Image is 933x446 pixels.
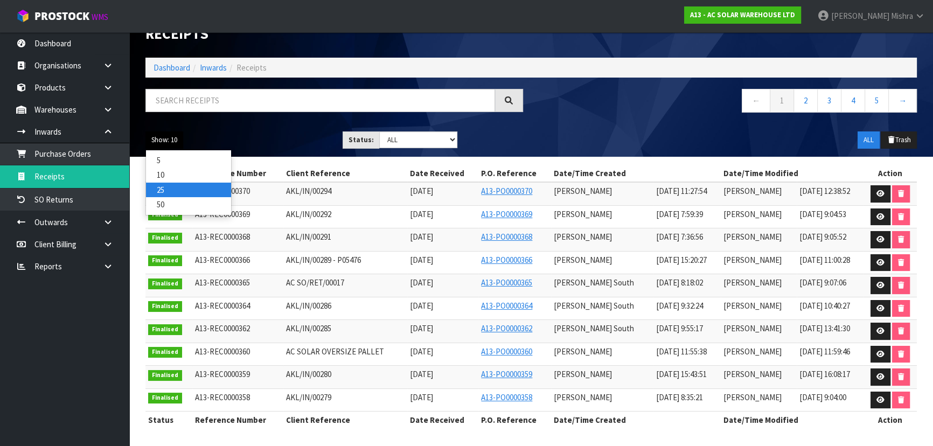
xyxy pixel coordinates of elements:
[410,255,433,265] span: [DATE]
[410,369,433,379] span: [DATE]
[554,369,612,379] span: [PERSON_NAME]
[236,62,267,73] span: Receipts
[554,232,612,242] span: [PERSON_NAME]
[146,153,231,168] a: 5
[478,412,551,429] th: P.O. Reference
[656,255,707,265] span: [DATE] 15:20:27
[888,89,917,112] a: →
[195,186,250,196] span: A13-REC0000370
[481,323,532,333] a: A13-PO0000362
[146,197,231,212] a: 50
[656,209,703,219] span: [DATE] 7:59:39
[554,277,634,288] span: [PERSON_NAME] South
[723,277,782,288] span: [PERSON_NAME]
[410,392,433,402] span: [DATE]
[481,232,532,242] a: A13-PO0000368
[410,301,433,311] span: [DATE]
[16,9,30,23] img: cube-alt.png
[286,277,344,288] span: AC SO/RET/00017
[656,323,703,333] span: [DATE] 9:55:17
[799,392,846,402] span: [DATE] 9:04:00
[410,209,433,219] span: [DATE]
[195,392,250,402] span: A13-REC0000358
[283,412,407,429] th: Client Reference
[195,232,250,242] span: A13-REC0000368
[195,301,250,311] span: A13-REC0000364
[286,369,331,379] span: AKL/IN/00280
[192,412,284,429] th: Reference Number
[481,186,532,196] a: A13-PO0000370
[349,135,374,144] strong: Status:
[554,255,612,265] span: [PERSON_NAME]
[481,369,532,379] a: A13-PO0000359
[690,10,795,19] strong: A13 - AC SOLAR WAREHOUSE LTD
[723,392,782,402] span: [PERSON_NAME]
[656,232,703,242] span: [DATE] 7:36:56
[154,62,190,73] a: Dashboard
[539,89,917,115] nav: Page navigation
[864,412,917,429] th: Action
[286,392,331,402] span: AKL/IN/00279
[831,11,889,21] span: [PERSON_NAME]
[148,278,182,289] span: Finalised
[770,89,794,112] a: 1
[656,186,707,196] span: [DATE] 11:27:54
[195,277,250,288] span: A13-REC0000365
[410,186,433,196] span: [DATE]
[148,324,182,335] span: Finalised
[723,209,782,219] span: [PERSON_NAME]
[481,301,532,311] a: A13-PO0000364
[148,233,182,243] span: Finalised
[799,232,846,242] span: [DATE] 9:05:52
[799,323,850,333] span: [DATE] 13:41:30
[148,347,182,358] span: Finalised
[684,6,801,24] a: A13 - AC SOLAR WAREHOUSE LTD
[148,301,182,312] span: Finalised
[723,369,782,379] span: [PERSON_NAME]
[554,301,634,311] span: [PERSON_NAME] South
[793,89,818,112] a: 2
[799,186,850,196] span: [DATE] 12:38:52
[858,131,880,149] button: ALL
[817,89,841,112] a: 3
[554,209,612,219] span: [PERSON_NAME]
[410,277,433,288] span: [DATE]
[721,165,864,182] th: Date/Time Modified
[34,9,89,23] span: ProStock
[286,255,361,265] span: AKL/IN/00289 - P05476
[799,255,850,265] span: [DATE] 11:00:28
[721,412,864,429] th: Date/Time Modified
[410,323,433,333] span: [DATE]
[195,369,250,379] span: A13-REC0000359
[656,277,703,288] span: [DATE] 8:18:02
[148,255,182,266] span: Finalised
[481,255,532,265] a: A13-PO0000366
[286,232,331,242] span: AKL/IN/00291
[92,12,108,22] small: WMS
[481,392,532,402] a: A13-PO0000358
[407,412,479,429] th: Date Received
[554,392,612,402] span: [PERSON_NAME]
[881,131,917,149] button: Trash
[723,323,782,333] span: [PERSON_NAME]
[554,346,612,357] span: [PERSON_NAME]
[656,346,707,357] span: [DATE] 11:55:38
[864,165,917,182] th: Action
[656,301,703,311] span: [DATE] 9:32:24
[481,277,532,288] a: A13-PO0000365
[723,186,782,196] span: [PERSON_NAME]
[146,168,231,182] a: 10
[200,62,227,73] a: Inwards
[478,165,551,182] th: P.O. Reference
[145,131,183,149] button: Show: 10
[656,392,703,402] span: [DATE] 8:35:21
[723,255,782,265] span: [PERSON_NAME]
[799,209,846,219] span: [DATE] 9:04:53
[742,89,770,112] a: ←
[195,209,250,219] span: A13-REC0000369
[481,209,532,219] a: A13-PO0000369
[723,346,782,357] span: [PERSON_NAME]
[195,255,250,265] span: A13-REC0000366
[286,209,331,219] span: AKL/IN/00292
[481,346,532,357] a: A13-PO0000360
